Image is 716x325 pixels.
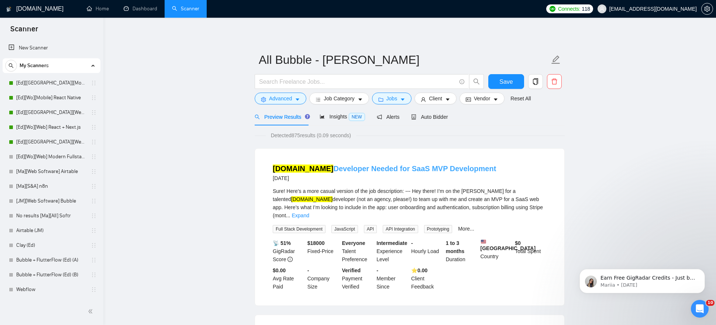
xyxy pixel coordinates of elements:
span: edit [551,55,561,65]
span: holder [91,110,97,115]
span: API Integration [383,225,418,233]
img: 🇺🇸 [481,239,486,244]
div: Payment Verified [341,266,375,291]
div: [DATE] [273,174,496,183]
a: searchScanner [172,6,199,12]
span: user [599,6,605,11]
a: N8n (Ed) [16,297,86,312]
div: Total Spent [513,239,548,263]
span: search [255,114,260,120]
div: Talent Preference [341,239,375,263]
a: More... [458,226,474,232]
a: homeHome [87,6,109,12]
span: holder [91,198,97,204]
span: caret-down [493,97,498,102]
b: $ 0 [515,240,521,246]
button: copy [528,74,543,89]
a: New Scanner [8,41,94,55]
span: Prototyping [424,225,452,233]
span: info-circle [459,79,464,84]
a: Clay (Ed) [16,238,86,253]
img: logo [6,3,11,15]
span: robot [411,114,416,120]
button: setting [701,3,713,15]
b: [GEOGRAPHIC_DATA] [481,239,536,251]
span: folder [378,97,383,102]
a: [Ma][Web Software] Airtable [16,164,86,179]
span: 10 [706,300,715,306]
button: delete [547,74,562,89]
button: idcardVendorcaret-down [459,93,505,104]
div: Client Feedback [410,266,444,291]
mark: [DOMAIN_NAME] [273,165,333,173]
input: Search Freelance Jobs... [259,77,456,86]
a: Expand [292,212,309,218]
input: Scanner name... [259,51,550,69]
li: New Scanner [3,41,100,55]
div: Country [479,239,514,263]
button: folderJobscaret-down [372,93,412,104]
span: Vendor [474,94,490,103]
a: [Ed][[GEOGRAPHIC_DATA]][Web] Modern Fullstack [16,135,86,149]
span: setting [261,97,266,102]
span: Save [499,77,513,86]
span: Detected 875 results (0.09 seconds) [266,131,356,139]
span: caret-down [400,97,405,102]
a: [Ed][Wo][Web] Modern Fullstack [16,149,86,164]
span: holder [91,169,97,174]
span: Preview Results [255,114,308,120]
span: double-left [88,308,95,315]
b: - [307,267,309,273]
a: [Ed][[GEOGRAPHIC_DATA]][Mobile] React Native [16,76,86,90]
a: setting [701,6,713,12]
img: upwork-logo.png [550,6,555,12]
span: Advanced [269,94,292,103]
span: Alerts [377,114,400,120]
div: Fixed-Price [306,239,341,263]
a: Bubble + FlutterFlow (Ed) (B) [16,267,86,282]
span: JavaScript [331,225,358,233]
span: holder [91,183,97,189]
b: ⭐️ 0.00 [411,267,427,273]
span: area-chart [320,114,325,119]
span: Jobs [386,94,397,103]
span: holder [91,124,97,130]
span: Full Stack Development [273,225,326,233]
div: Duration [444,239,479,263]
a: dashboardDashboard [124,6,157,12]
span: search [469,78,483,85]
span: Scanner [4,24,44,39]
b: Intermediate [376,240,407,246]
span: copy [529,78,543,85]
span: holder [91,80,97,86]
iframe: Intercom live chat [691,300,709,318]
a: No results [Ma][All] Softr [16,208,86,223]
span: caret-down [295,97,300,102]
span: delete [547,78,561,85]
a: [DOMAIN_NAME]Developer Needed for SaaS MVP Development [273,165,496,173]
span: idcard [466,97,471,102]
span: holder [91,154,97,160]
mark: [DOMAIN_NAME] [291,196,333,202]
span: user [421,97,426,102]
b: $0.00 [273,267,286,273]
span: ... [286,212,290,218]
span: notification [377,114,382,120]
a: [Ed][[GEOGRAPHIC_DATA]][Web] React + Next.js [16,105,86,120]
span: Connects: [558,5,580,13]
div: Member Since [375,266,410,291]
button: search [469,74,484,89]
a: [Ed][Wo][Web] React + Next.js [16,120,86,135]
span: search [6,63,17,68]
span: holder [91,95,97,101]
span: Auto Bidder [411,114,448,120]
b: 1 to 3 months [446,240,465,254]
div: Tooltip anchor [304,113,311,120]
span: caret-down [358,97,363,102]
span: Job Category [324,94,354,103]
iframe: Intercom notifications message [568,253,716,305]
